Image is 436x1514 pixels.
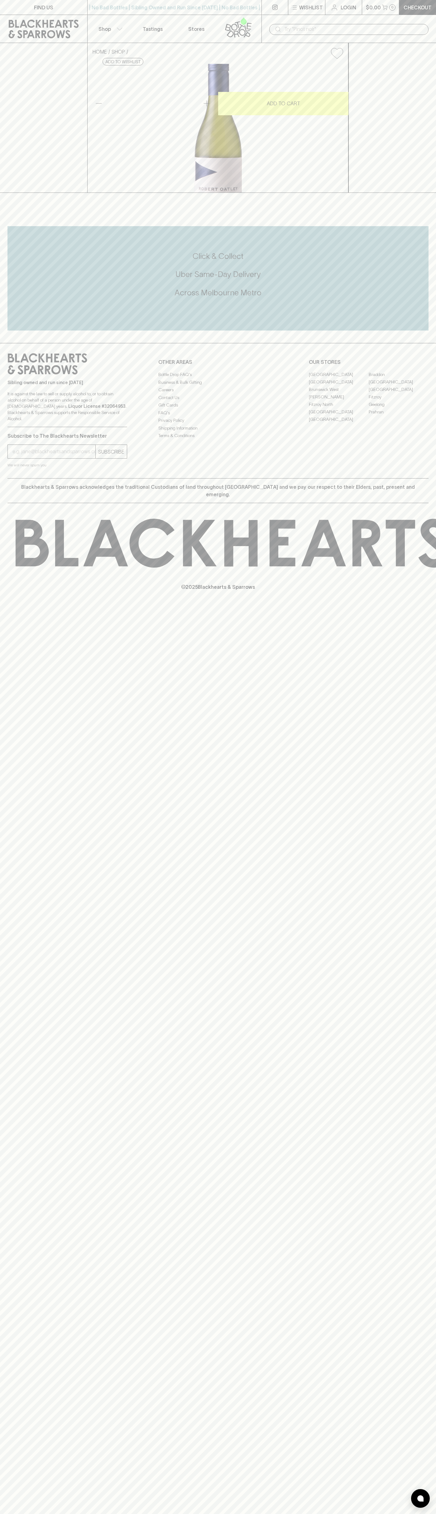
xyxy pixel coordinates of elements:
[328,45,346,61] button: Add to wishlist
[158,378,278,386] a: Business & Bulk Gifting
[7,269,429,279] h5: Uber Same-Day Delivery
[417,1495,424,1502] img: bubble-icon
[341,4,356,11] p: Login
[98,448,124,455] p: SUBSCRIBE
[7,432,127,440] p: Subscribe to The Blackhearts Newsletter
[158,386,278,394] a: Careers
[284,24,424,34] input: Try "Pinot noir"
[369,408,429,416] a: Prahran
[7,391,127,422] p: It is against the law to sell or supply alcohol to, or to obtain alcohol on behalf of a person un...
[369,401,429,408] a: Geelong
[112,49,125,55] a: SHOP
[309,371,369,378] a: [GEOGRAPHIC_DATA]
[218,92,348,115] button: ADD TO CART
[404,4,432,11] p: Checkout
[309,408,369,416] a: [GEOGRAPHIC_DATA]
[12,483,424,498] p: Blackhearts & Sparrows acknowledges the traditional Custodians of land throughout [GEOGRAPHIC_DAT...
[188,25,204,33] p: Stores
[309,386,369,393] a: Brunswick West
[158,371,278,378] a: Bottle Drop FAQ's
[158,417,278,424] a: Privacy Policy
[369,386,429,393] a: [GEOGRAPHIC_DATA]
[299,4,323,11] p: Wishlist
[309,378,369,386] a: [GEOGRAPHIC_DATA]
[309,393,369,401] a: [PERSON_NAME]
[158,432,278,440] a: Terms & Conditions
[175,15,218,43] a: Stores
[88,15,131,43] button: Shop
[369,371,429,378] a: Braddon
[158,424,278,432] a: Shipping Information
[98,25,111,33] p: Shop
[68,404,126,409] strong: Liquor License #32064953
[309,358,429,366] p: OUR STORES
[96,445,127,458] button: SUBSCRIBE
[34,4,53,11] p: FIND US
[131,15,175,43] a: Tastings
[366,4,381,11] p: $0.00
[93,49,107,55] a: HOME
[12,447,95,457] input: e.g. jane@blackheartsandsparrows.com.au
[7,226,429,331] div: Call to action block
[309,416,369,423] a: [GEOGRAPHIC_DATA]
[7,379,127,386] p: Sibling owned and run since [DATE]
[309,401,369,408] a: Fitzroy North
[7,251,429,261] h5: Click & Collect
[158,402,278,409] a: Gift Cards
[267,100,300,107] p: ADD TO CART
[7,462,127,468] p: We will never spam you
[143,25,163,33] p: Tastings
[158,358,278,366] p: OTHER AREAS
[7,288,429,298] h5: Across Melbourne Metro
[369,378,429,386] a: [GEOGRAPHIC_DATA]
[103,58,143,65] button: Add to wishlist
[391,6,394,9] p: 0
[158,409,278,417] a: FAQ's
[158,394,278,401] a: Contact Us
[88,64,348,193] img: 37546.png
[369,393,429,401] a: Fitzroy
